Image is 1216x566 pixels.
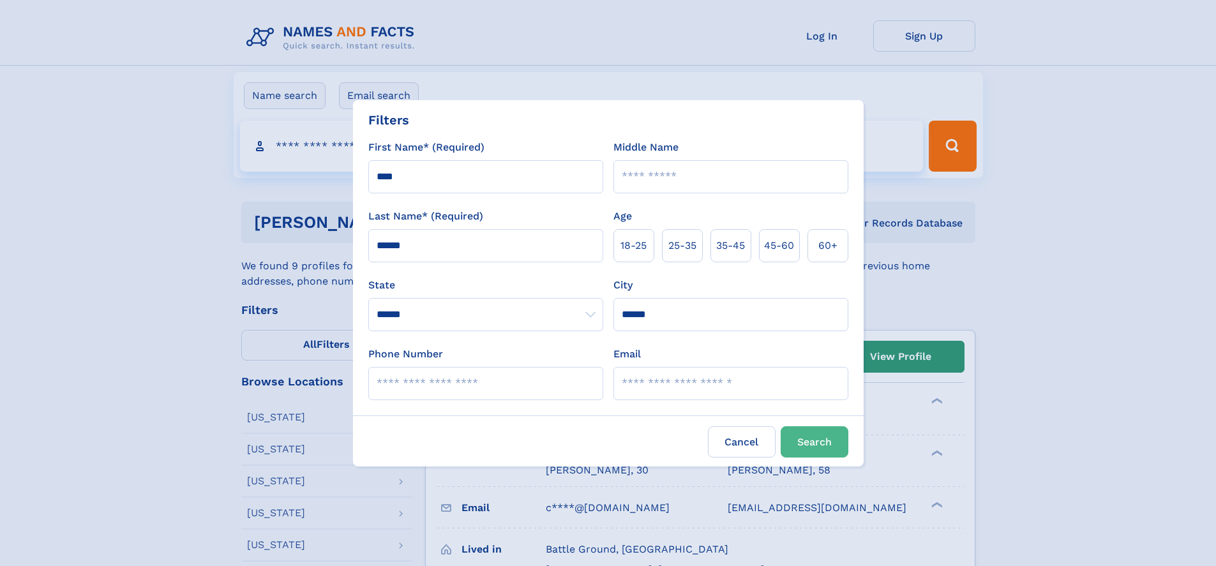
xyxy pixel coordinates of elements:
[613,140,679,155] label: Middle Name
[368,110,409,130] div: Filters
[781,426,848,458] button: Search
[764,238,794,253] span: 45‑60
[368,346,443,362] label: Phone Number
[708,426,776,458] label: Cancel
[716,238,745,253] span: 35‑45
[613,346,641,362] label: Email
[368,278,603,293] label: State
[613,209,632,224] label: Age
[368,140,484,155] label: First Name* (Required)
[613,278,633,293] label: City
[818,238,837,253] span: 60+
[668,238,696,253] span: 25‑35
[620,238,647,253] span: 18‑25
[368,209,483,224] label: Last Name* (Required)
